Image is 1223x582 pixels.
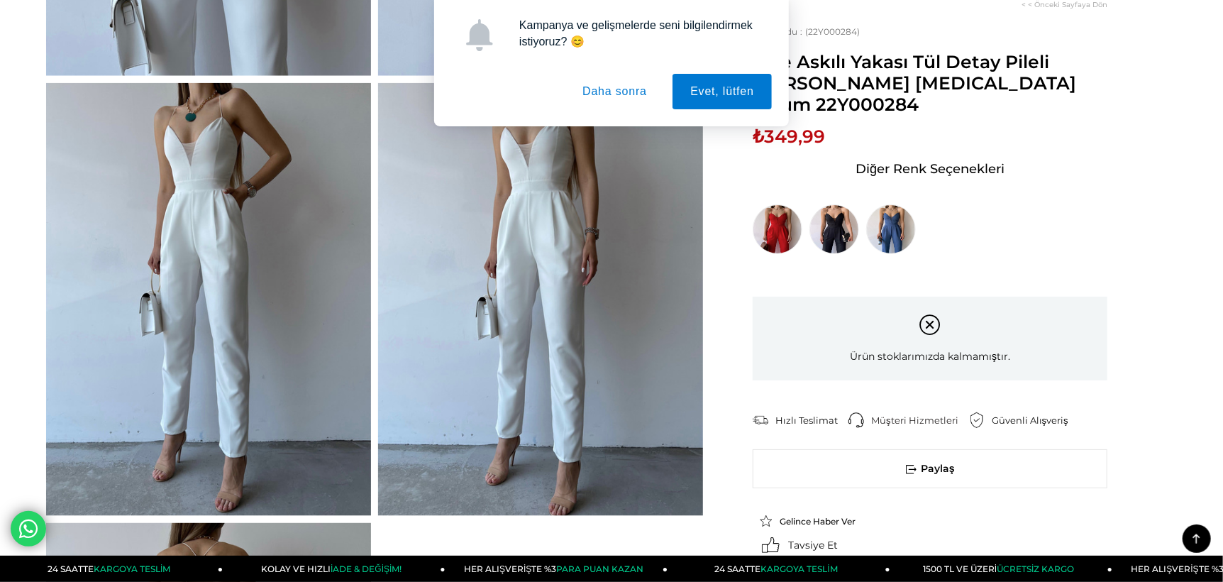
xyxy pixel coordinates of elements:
a: HER ALIŞVERİŞTE %3PARA PUAN KAZAN [446,556,668,582]
img: İnce Askılı Yakası Tül Detay Pileli Saul Kadın İndigo Tulum 22Y000284 [866,204,916,254]
span: PARA PUAN KAZAN [556,564,643,574]
a: 1500 TL VE ÜZERİÜCRETSİZ KARGO [890,556,1113,582]
div: Güvenli Alışveriş [992,414,1079,427]
img: call-center.png [848,412,864,428]
img: İnce Askılı Yakası Tül Detay Pileli Saul Kadın Beyaz Tulum 22Y000284 [46,83,371,516]
a: 24 SAATTEKARGOYA TESLİM [1,556,223,582]
span: ₺349,99 [753,126,825,147]
span: Gelince Haber Ver [780,516,856,527]
button: Daha sonra [565,74,665,109]
span: Tavsiye Et [788,539,838,551]
span: ÜCRETSİZ KARGO [997,564,1074,574]
img: İnce Askılı Yakası Tül Detay Pileli Saul Kadın Kırmızı Tulum 22Y000284 [753,204,802,254]
button: Evet, lütfen [673,74,772,109]
img: shipping.png [753,412,768,428]
div: Müşteri Hizmetleri [871,414,969,427]
div: Kampanya ve gelişmelerde seni bilgilendirmek istiyoruz? 😊 [508,17,772,50]
div: Hızlı Teslimat [775,414,848,427]
a: Gelince Haber Ver [760,515,864,527]
div: Ürün stoklarımızda kalmamıştır. [753,297,1107,380]
a: KOLAY VE HIZLIİADE & DEĞİŞİM! [223,556,446,582]
img: İnce Askılı Yakası Tül Detay Pileli Saul Kadın Beyaz Tulum 22Y000284 [378,83,703,516]
span: KARGOYA TESLİM [94,564,170,574]
span: İADE & DEĞİŞİM! [331,564,402,574]
span: Paylaş [753,450,1107,488]
span: Diğer Renk Seçenekleri [856,158,1005,180]
img: notification icon [464,19,496,51]
a: 24 SAATTEKARGOYA TESLİM [668,556,890,582]
img: security.png [969,412,985,428]
img: İnce Askılı Yakası Tül Detay Pileli Saul Kadın Siyah Tulum 22Y000284 [809,204,859,254]
span: KARGOYA TESLİM [761,564,838,574]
